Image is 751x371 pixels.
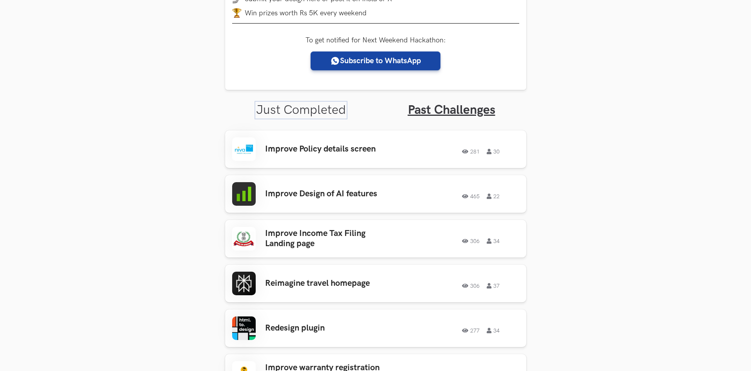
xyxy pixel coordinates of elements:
label: To get notified for Next Weekend Hackathon: [305,36,446,44]
h3: Redesign plugin [265,323,387,333]
span: 30 [487,149,500,154]
a: Subscribe to WhatsApp [311,51,440,70]
a: Past Challenges [408,102,495,118]
a: Improve Income Tax Filing Landing page30634 [225,220,526,258]
h3: Improve Policy details screen [265,144,387,154]
span: 34 [487,238,500,244]
span: 281 [462,149,480,154]
h3: Improve Income Tax Filing Landing page [265,228,387,249]
span: 277 [462,328,480,333]
a: Just Completed [256,102,346,118]
h3: Improve Design of AI features [265,189,387,199]
span: 306 [462,283,480,289]
h3: Reimagine travel homepage [265,278,387,289]
ul: Tabs Interface [225,90,526,118]
a: Improve Policy details screen28130 [225,130,526,168]
li: Win prizes worth Rs 5K every weekend [232,8,519,18]
span: 37 [487,283,500,289]
a: Reimagine travel homepage30637 [225,265,526,302]
a: Redesign plugin27734 [225,309,526,347]
span: 22 [487,194,500,199]
span: 465 [462,194,480,199]
span: 34 [487,328,500,333]
span: 306 [462,238,480,244]
a: Improve Design of AI features46522 [225,175,526,213]
img: trophy.png [232,8,242,18]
